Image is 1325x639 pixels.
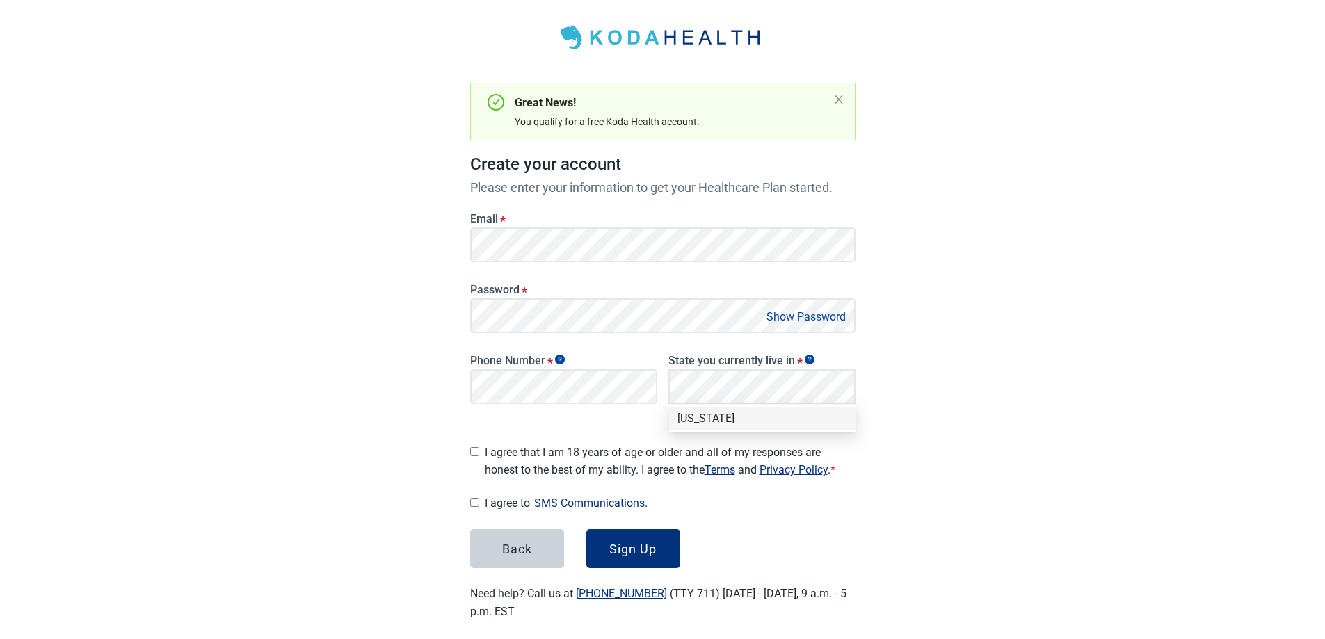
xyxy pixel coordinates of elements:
button: Show SMS communications details [530,494,652,512]
label: Phone Number [470,354,657,367]
span: I agree that I am 18 years of age or older and all of my responses are honest to the best of my a... [485,444,856,478]
a: Read our Privacy Policy [760,463,828,476]
a: [PHONE_NUMBER] [576,587,667,600]
div: You qualify for a free Koda Health account. [515,114,828,129]
label: Password [470,283,856,296]
div: Sign Up [609,542,657,556]
a: Read our Terms of Service [705,463,735,476]
button: Sign Up [586,529,680,568]
img: Koda Health [552,20,774,55]
div: [US_STATE] [677,411,848,426]
span: I agree to [485,494,856,512]
button: Back [470,529,564,568]
strong: Great News! [515,96,576,109]
label: Email [470,212,856,225]
span: check-circle [488,94,504,111]
div: Back [502,542,532,556]
button: close [833,94,844,105]
button: Show Password [762,307,850,326]
label: State you currently live in [668,354,856,367]
div: Illinois [669,407,856,430]
span: Show tooltip [555,355,565,364]
span: Show tooltip [805,355,814,364]
h1: Create your account [470,152,856,178]
label: Need help? Call us at (TTY 711) [DATE] - [DATE], 9 a.m. - 5 p.m. EST [470,587,846,617]
p: Please enter your information to get your Healthcare Plan started. [470,178,856,197]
